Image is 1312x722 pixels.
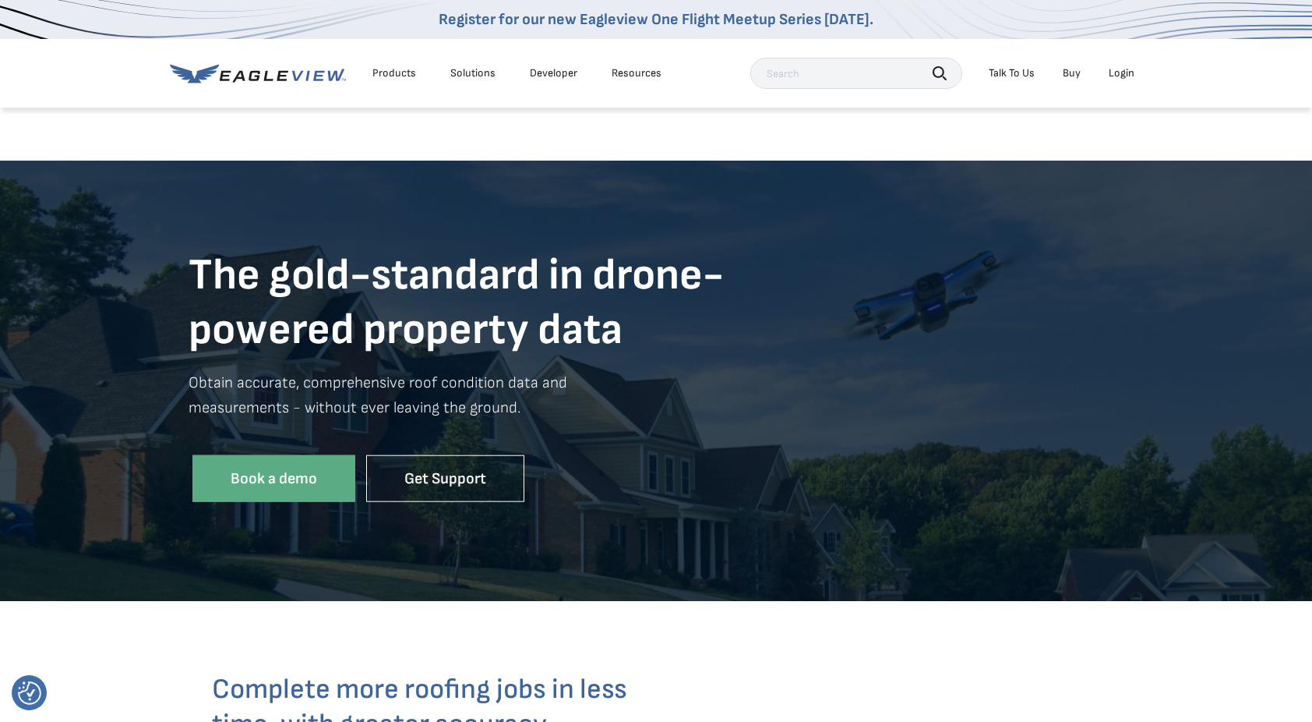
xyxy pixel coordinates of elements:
h1: The gold-standard in drone- powered property data [189,248,1123,357]
img: Revisit consent button [18,681,41,705]
input: Search [750,58,962,89]
a: Book a demo [192,455,355,502]
button: Consent Preferences [18,681,41,705]
div: Solutions [450,66,496,80]
a: Register for our new Eagleview One Flight Meetup Series [DATE]. [439,10,873,29]
a: Get Support [366,455,524,502]
div: Login [1109,66,1134,80]
p: Obtain accurate, comprehensive roof condition data and measurements - without ever leaving the gr... [189,370,1123,443]
div: Products [372,66,416,80]
a: Developer [530,66,577,80]
div: Talk To Us [989,66,1035,80]
a: Buy [1063,66,1081,80]
div: Resources [612,66,661,80]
